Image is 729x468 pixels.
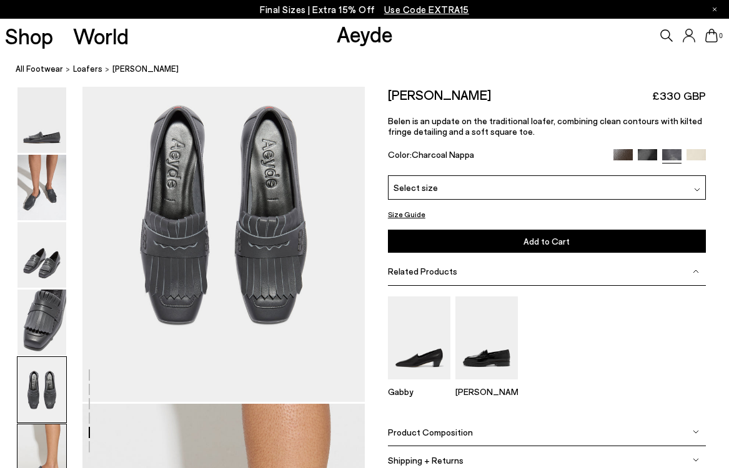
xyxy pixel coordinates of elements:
img: svg%3E [694,187,700,193]
img: Belen Tassel Loafers - Image 3 [17,222,66,288]
span: Select size [394,181,438,194]
span: 0 [718,32,724,39]
span: Product Composition [388,427,473,437]
button: Size Guide [388,207,425,222]
span: £330 GBP [652,88,706,104]
span: Charcoal Nappa [412,149,474,160]
a: Leon Loafers [PERSON_NAME] [455,371,518,397]
a: World [73,25,129,47]
p: Gabby [388,386,450,397]
span: Shipping + Returns [388,455,464,466]
img: Belen Tassel Loafers - Image 4 [17,290,66,355]
button: Add to Cart [388,229,706,252]
div: Color: [388,149,603,163]
a: Aeyde [337,21,393,47]
h2: [PERSON_NAME] [388,87,491,102]
span: Navigate to /collections/ss25-final-sizes [384,4,469,15]
img: Belen Tassel Loafers - Image 1 [17,87,66,153]
img: svg%3E [693,268,699,275]
p: [PERSON_NAME] [455,386,518,397]
img: Gabby Almond-Toe Loafers [388,296,450,379]
span: [PERSON_NAME] [112,62,179,76]
img: svg%3E [693,429,699,435]
img: Belen Tassel Loafers - Image 5 [17,357,66,422]
span: Related Products [388,266,457,276]
a: 0 [705,29,718,42]
a: Loafers [73,62,102,76]
img: Leon Loafers [455,296,518,379]
a: All Footwear [16,62,63,76]
img: svg%3E [693,457,699,463]
img: Belen Tassel Loafers - Image 2 [17,155,66,220]
a: Gabby Almond-Toe Loafers Gabby [388,371,450,397]
a: Shop [5,25,53,47]
span: Add to Cart [523,235,570,246]
span: Loafers [73,64,102,74]
nav: breadcrumb [16,52,729,87]
p: Belen is an update on the traditional loafer, combining clean contours with kilted fringe detaili... [388,115,706,137]
p: Final Sizes | Extra 15% Off [260,2,469,17]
